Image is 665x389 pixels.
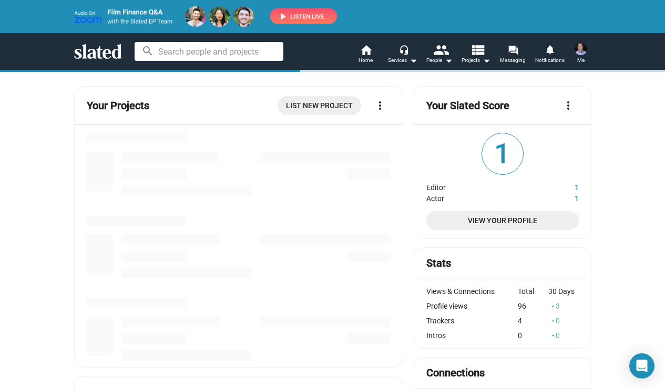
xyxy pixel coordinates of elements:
[74,6,337,27] img: promo-live-zoom-ep-team4.png
[480,54,493,67] mat-icon: arrow_drop_down
[388,54,417,67] div: Services
[518,302,548,310] div: 96
[482,133,523,174] span: 1
[442,54,455,67] mat-icon: arrow_drop_down
[407,54,420,67] mat-icon: arrow_drop_down
[508,45,518,55] mat-icon: forum
[539,181,579,192] dd: 1
[518,287,548,296] div: Total
[577,54,585,67] span: Me
[426,366,485,380] mat-card-title: Connections
[426,54,453,67] div: People
[286,96,353,115] span: List New Project
[426,99,509,113] mat-card-title: Your Slated Score
[347,44,384,67] a: Home
[568,40,594,68] button: Jay CurcuruMe
[399,45,408,54] mat-icon: headset_mic
[548,302,579,310] div: 3
[545,45,555,55] mat-icon: notifications
[426,211,578,230] a: View Your Profile
[548,317,579,325] div: 0
[458,44,495,67] button: Projects
[435,211,570,230] span: View Your Profile
[469,42,485,57] mat-icon: view_list
[87,99,149,113] mat-card-title: Your Projects
[278,96,361,115] a: List New Project
[535,54,565,67] span: Notifications
[426,331,518,340] div: Intros
[433,42,448,57] mat-icon: people
[426,317,518,325] div: Trackers
[374,99,386,112] mat-icon: more_vert
[360,44,372,56] mat-icon: home
[518,317,548,325] div: 4
[359,54,373,67] span: Home
[531,44,568,67] a: Notifications
[575,43,587,55] img: Jay Curcuru
[135,42,283,61] input: Search people and projects
[549,332,557,339] mat-icon: arrow_drop_up
[539,192,579,203] dd: 1
[384,44,421,67] button: Services
[500,54,526,67] span: Messaging
[462,54,490,67] span: Projects
[421,44,458,67] button: People
[549,317,557,324] mat-icon: arrow_drop_up
[426,287,518,296] div: Views & Connections
[426,302,518,310] div: Profile views
[518,331,548,340] div: 0
[549,302,557,310] mat-icon: arrow_drop_up
[495,44,531,67] a: Messaging
[562,99,575,112] mat-icon: more_vert
[426,256,451,270] mat-card-title: Stats
[548,287,579,296] div: 30 Days
[426,181,539,192] dt: Editor
[426,192,539,203] dt: Actor
[548,331,579,340] div: 0
[629,353,654,379] div: Open Intercom Messenger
